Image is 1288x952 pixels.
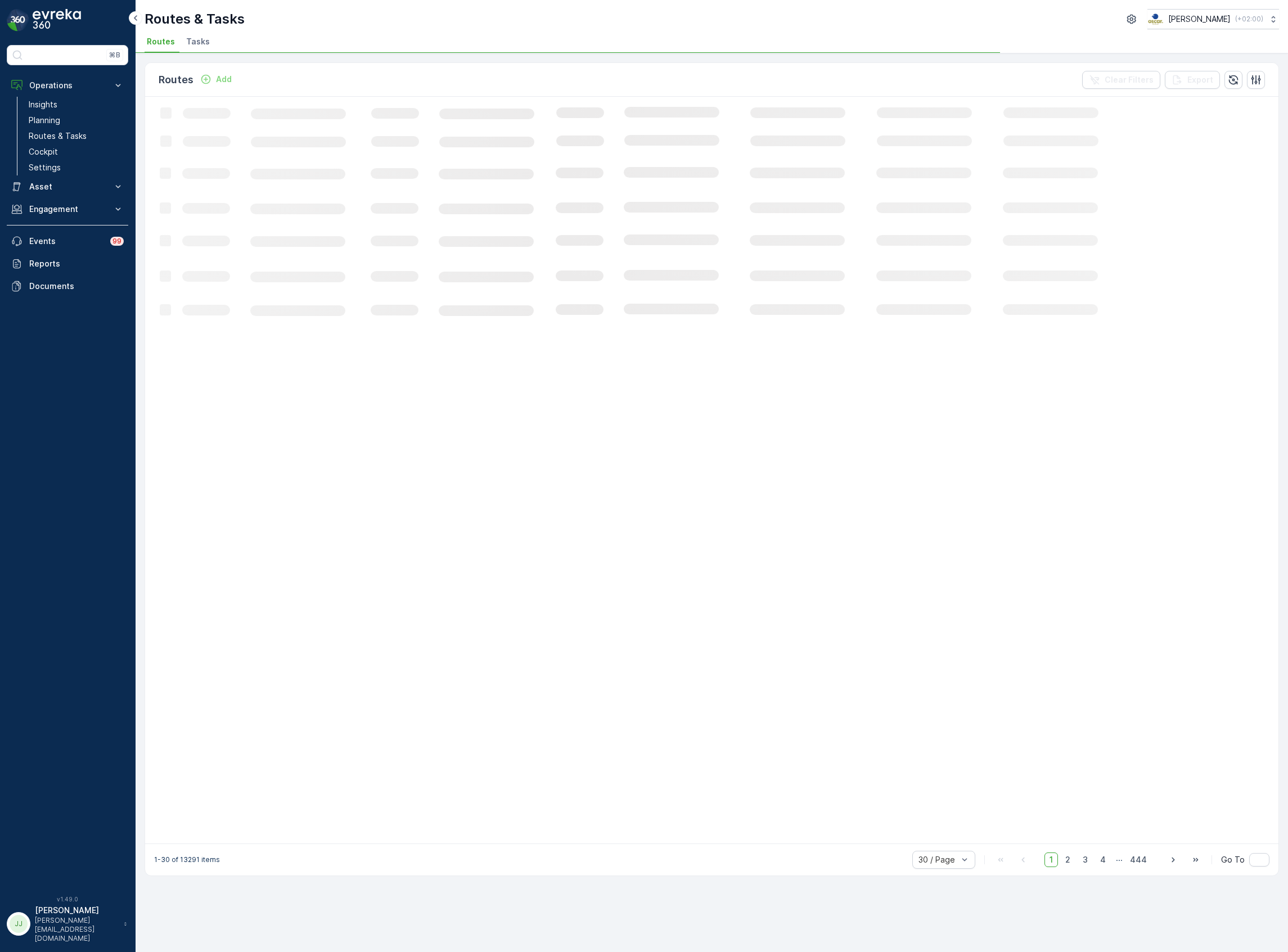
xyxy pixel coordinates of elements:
[7,9,29,31] img: logo
[7,175,128,198] button: Asset
[29,146,58,157] p: Cockpit
[1235,15,1263,24] p: ( +02:00 )
[7,198,128,220] button: Engagement
[147,36,175,47] span: Routes
[7,252,128,275] a: Reports
[7,905,128,943] button: JJ[PERSON_NAME][PERSON_NAME][EMAIL_ADDRESS][DOMAIN_NAME]
[7,275,128,297] a: Documents
[29,162,61,173] p: Settings
[1095,852,1111,867] span: 4
[24,144,128,160] a: Cockpit
[24,128,128,144] a: Routes & Tasks
[29,99,57,110] p: Insights
[1078,852,1093,867] span: 3
[33,9,81,31] img: logo_dark-DEwI_e13.png
[29,204,106,215] p: Engagement
[29,80,106,91] p: Operations
[1044,852,1058,867] span: 1
[7,230,128,252] a: Events99
[24,160,128,175] a: Settings
[7,74,128,97] button: Operations
[29,236,103,247] p: Events
[1147,9,1279,29] button: [PERSON_NAME](+02:00)
[186,36,210,47] span: Tasks
[1105,74,1154,85] p: Clear Filters
[1165,71,1220,89] button: Export
[29,281,124,292] p: Documents
[29,130,87,142] p: Routes & Tasks
[1060,852,1075,867] span: 2
[109,51,120,60] p: ⌘B
[196,73,236,86] button: Add
[159,72,193,88] p: Routes
[1147,13,1164,25] img: basis-logo_rgb2x.png
[24,112,128,128] a: Planning
[1082,71,1160,89] button: Clear Filters
[1116,852,1123,867] p: ...
[29,181,106,192] p: Asset
[7,896,128,903] span: v 1.49.0
[24,97,128,112] a: Insights
[29,258,124,269] p: Reports
[1168,13,1231,25] p: [PERSON_NAME]
[1221,854,1245,865] span: Go To
[112,237,121,246] p: 99
[154,855,220,864] p: 1-30 of 13291 items
[35,916,118,943] p: [PERSON_NAME][EMAIL_ADDRESS][DOMAIN_NAME]
[145,10,245,28] p: Routes & Tasks
[29,115,60,126] p: Planning
[1125,852,1152,867] span: 444
[216,74,232,85] p: Add
[1187,74,1213,85] p: Export
[35,905,118,916] p: [PERSON_NAME]
[10,915,28,933] div: JJ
